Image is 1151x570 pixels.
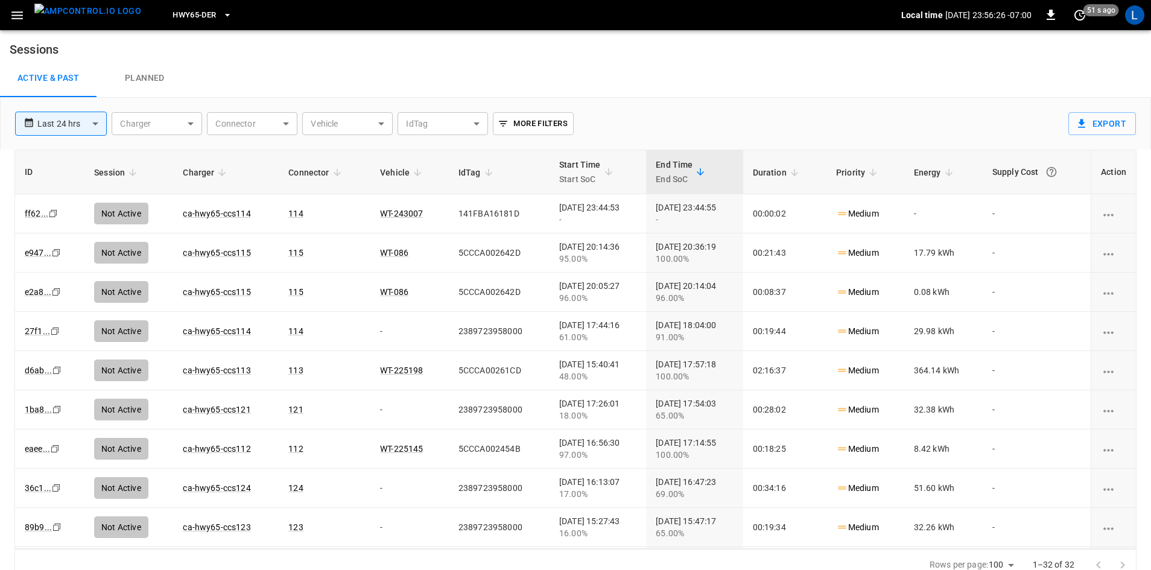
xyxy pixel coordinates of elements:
th: ID [15,150,84,194]
div: [DATE] 23:44:55 [656,201,733,226]
div: [DATE] 20:05:27 [559,280,636,304]
a: WT-225145 [380,444,423,454]
div: End Time [656,157,693,186]
div: charging session options [1101,207,1126,220]
p: Medium [836,247,879,259]
div: [DATE] 17:44:16 [559,319,636,343]
td: 00:19:44 [743,312,826,351]
div: charging session options [1101,286,1126,298]
a: ca-hwy65-ccs115 [183,287,250,297]
a: ca-hwy65-ccs114 [183,209,250,218]
span: IdTag [458,165,496,180]
div: charging session options [1101,521,1126,533]
div: charging session options [1101,404,1126,416]
a: 27f1... [25,326,50,336]
p: Medium [836,482,879,495]
a: 89b9... [25,522,52,532]
p: Medium [836,364,879,377]
span: Duration [753,165,802,180]
td: 141FBA16181D [449,194,550,233]
td: - [983,273,1091,312]
p: Medium [836,286,879,299]
div: charging session options [1101,364,1126,376]
td: - [983,508,1091,547]
td: - [983,469,1091,508]
td: 32.38 kWh [904,390,983,429]
div: Not Active [94,203,148,224]
div: copy [51,285,63,299]
a: Planned [97,59,193,98]
div: copy [51,364,63,377]
td: 00:00:02 [743,194,826,233]
button: More Filters [493,112,573,135]
div: Supply Cost [992,161,1081,183]
div: copy [51,481,63,495]
div: profile-icon [1125,5,1144,25]
td: 2389723958000 [449,508,550,547]
td: 17.79 kWh [904,233,983,273]
a: ca-hwy65-ccs123 [183,522,250,532]
div: 61.00% [559,331,636,343]
a: 113 [288,366,303,375]
a: ca-hwy65-ccs113 [183,366,250,375]
div: - [559,214,636,226]
span: Session [94,165,141,180]
button: HWY65-DER [168,4,236,27]
div: copy [49,325,62,338]
a: e2a8... [25,287,51,297]
div: Not Active [94,320,148,342]
td: - [370,469,449,508]
a: WT-086 [380,248,408,258]
td: 2389723958000 [449,469,550,508]
a: 121 [288,405,303,414]
div: 18.00% [559,410,636,422]
div: [DATE] 23:44:53 [559,201,636,226]
a: 114 [288,209,303,218]
td: 0.08 kWh [904,273,983,312]
td: 8.42 kWh [904,429,983,469]
td: 00:19:34 [743,508,826,547]
a: 124 [288,483,303,493]
div: Not Active [94,399,148,420]
div: Start Time [559,157,601,186]
a: 112 [288,444,303,454]
th: Action [1091,150,1136,194]
span: End TimeEnd SoC [656,157,708,186]
div: copy [49,442,62,455]
div: [DATE] 15:27:43 [559,515,636,539]
td: 00:08:37 [743,273,826,312]
td: 32.26 kWh [904,508,983,547]
div: 96.00% [559,292,636,304]
td: 00:18:25 [743,429,826,469]
div: charging session options [1101,247,1126,259]
div: charging session options [1101,443,1126,455]
div: [DATE] 17:14:55 [656,437,733,461]
a: 123 [288,522,303,532]
button: Export [1068,112,1136,135]
a: ca-hwy65-ccs121 [183,405,250,414]
a: WT-225198 [380,366,423,375]
td: - [983,429,1091,469]
div: 100.00% [656,370,733,382]
div: 95.00% [559,253,636,265]
div: [DATE] 16:56:30 [559,437,636,461]
td: 5CCCA002454B [449,429,550,469]
p: Start SoC [559,172,601,186]
td: 02:16:37 [743,351,826,390]
div: [DATE] 17:54:03 [656,397,733,422]
td: - [983,312,1091,351]
div: [DATE] 18:04:00 [656,319,733,343]
div: copy [51,403,63,416]
p: Medium [836,443,879,455]
a: WT-243007 [380,209,423,218]
td: 00:34:16 [743,469,826,508]
a: WT-086 [380,287,408,297]
a: 115 [288,248,303,258]
div: [DATE] 15:40:41 [559,358,636,382]
a: 115 [288,287,303,297]
a: ca-hwy65-ccs112 [183,444,250,454]
div: - [656,214,733,226]
span: Charger [183,165,230,180]
div: 96.00% [656,292,733,304]
a: ca-hwy65-ccs115 [183,248,250,258]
